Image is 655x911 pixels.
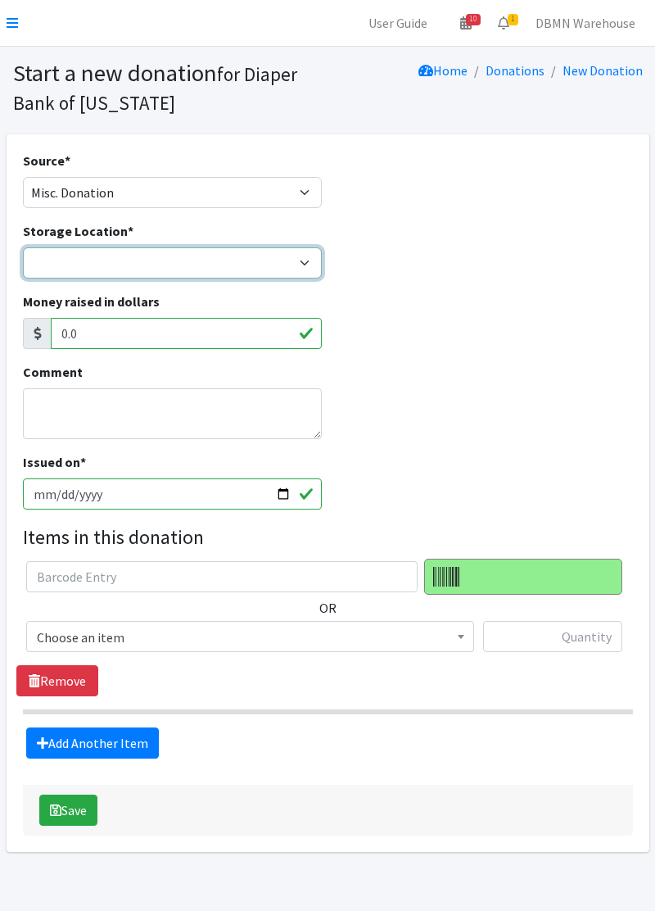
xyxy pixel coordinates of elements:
[485,7,522,39] a: 1
[80,454,86,470] abbr: required
[13,62,297,115] small: for Diaper Bank of [US_STATE]
[13,59,322,116] h1: Start a new donation
[26,621,474,652] span: Choose an item
[355,7,440,39] a: User Guide
[26,727,159,759] a: Add Another Item
[65,152,70,169] abbr: required
[447,7,485,39] a: 10
[483,621,622,652] input: Quantity
[16,665,98,696] a: Remove
[37,626,463,649] span: Choose an item
[128,223,133,239] abbr: required
[23,221,133,241] label: Storage Location
[319,598,337,618] label: OR
[522,7,648,39] a: DBMN Warehouse
[486,62,544,79] a: Donations
[508,14,518,25] span: 1
[23,362,83,382] label: Comment
[26,561,418,592] input: Barcode Entry
[562,62,643,79] a: New Donation
[23,523,633,552] legend: Items in this donation
[466,14,481,25] span: 10
[23,292,160,311] label: Money raised in dollars
[23,452,86,472] label: Issued on
[23,151,70,170] label: Source
[39,795,97,826] button: Save
[418,62,468,79] a: Home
